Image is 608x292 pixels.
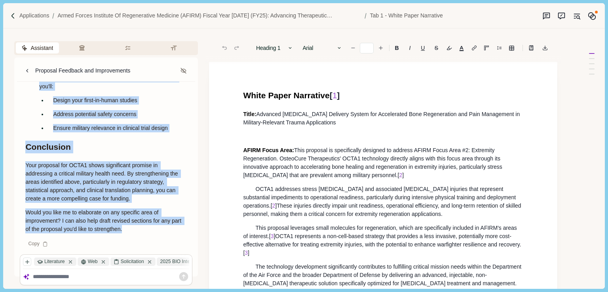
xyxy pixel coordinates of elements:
[49,12,57,19] img: Forward slash icon
[219,42,230,53] button: Undo
[30,44,53,52] span: Assistant
[53,110,181,118] p: Address potential safety concerns
[157,258,220,266] div: 2025 BIO Intern....html
[25,208,187,233] p: Would you like me to elaborate on any specific area of improvement? I can also help draft revised...
[375,42,386,53] button: Increase font size
[332,91,337,100] span: 1
[243,225,518,239] span: This proposal leverages small molecules for regeneration, which are specifically included in AFIR...
[243,111,521,126] span: Advanced [MEDICAL_DATA] Delivery System for Accelerated Bone Regeneration and Pain Management in ...
[53,96,181,105] p: Design your first-in-human studies
[409,45,411,51] i: I
[243,185,523,218] p: [ ]
[243,89,523,102] h1: [ ]
[39,74,187,91] p: : Better articulate how you'll:
[540,42,551,53] button: Export to docx
[417,42,429,53] button: U
[435,45,438,51] s: S
[421,45,425,51] u: U
[243,147,503,178] span: This proposal is specifically designed to address AFIRM Focus Area #2: Extremity Regeneration. Os...
[361,12,370,19] img: Forward slash icon
[298,42,346,53] button: Arial
[231,42,242,53] button: Redo
[243,91,329,100] span: White Paper Narrative
[245,250,248,256] span: 3
[9,12,17,19] img: Forward slash icon
[430,42,442,53] button: S
[348,42,359,53] button: Decrease font size
[110,258,156,266] div: Solicitation
[243,186,517,209] span: OCTA1 addresses stress [MEDICAL_DATA] and associated [MEDICAL_DATA] injuries that represent subst...
[19,11,49,20] a: Applications
[271,233,274,239] span: 3
[243,111,256,117] span: Title:
[395,45,399,51] b: B
[272,202,275,209] span: 2
[399,172,402,178] span: 2
[57,11,361,20] a: Armed Forces Institute of Regenerative Medicine (AFIRM) Fiscal Year [DATE] (FY25): Advancing Ther...
[243,202,522,217] span: These injuries directly impair unit readiness, operational efficiency, and long-term retention of...
[494,42,505,53] button: Line height
[481,42,492,53] button: Adjust margins
[24,239,52,249] div: Copy
[370,11,443,20] a: Tab 1 - White Paper Narrative
[243,263,523,286] span: The technology development significantly contributes to fulfilling critical mission needs within ...
[25,141,187,153] h1: Conclusion
[243,224,523,257] p: [ ] [ ]
[78,258,109,266] div: Web
[252,42,297,53] button: Heading 1
[391,42,403,53] button: B
[35,67,130,75] div: Proposal Feedback and Improvements
[25,161,187,203] p: Your proposal for OCTA1 shows significant promise in addressing a critical military health need. ...
[469,42,480,53] button: Line height
[243,146,523,179] p: [ ]
[506,42,517,53] button: Line height
[243,233,521,248] span: OCTA1 represents a non-cell-based strategy that provides a less invasive, potentially more cost-e...
[53,124,181,132] p: Ensure military relevance in clinical trial design
[243,147,294,153] span: AFIRM Focus Area:
[404,42,415,53] button: I
[34,258,76,266] div: Literature
[526,42,537,53] button: Line height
